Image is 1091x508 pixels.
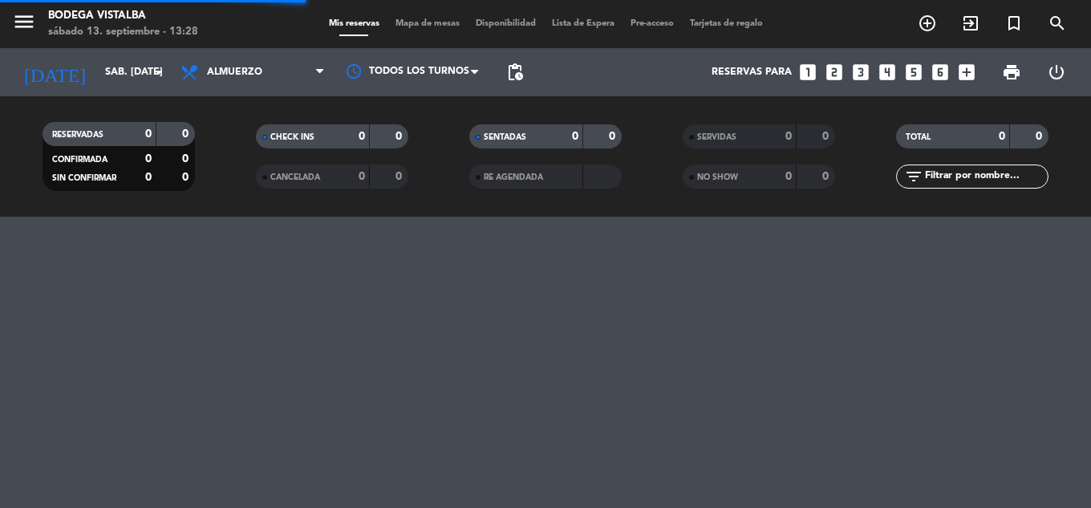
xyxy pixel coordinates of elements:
[145,153,152,165] strong: 0
[822,171,832,182] strong: 0
[697,133,736,141] span: SERVIDAS
[12,10,36,34] i: menu
[321,19,387,28] span: Mis reservas
[505,63,525,82] span: pending_actions
[484,173,543,181] span: RE AGENDADA
[145,128,152,140] strong: 0
[572,131,578,142] strong: 0
[207,67,262,78] span: Almuerzo
[270,173,320,181] span: CANCELADA
[52,131,103,139] span: RESERVADAS
[609,131,619,142] strong: 0
[1034,48,1079,96] div: LOG OUT
[918,14,937,33] i: add_circle_outline
[712,67,792,78] span: Reservas para
[359,131,365,142] strong: 0
[48,24,198,40] div: sábado 13. septiembre - 13:28
[182,128,192,140] strong: 0
[1047,63,1066,82] i: power_settings_new
[903,62,924,83] i: looks_5
[12,10,36,39] button: menu
[149,63,168,82] i: arrow_drop_down
[906,133,931,141] span: TOTAL
[1002,63,1021,82] span: print
[468,19,544,28] span: Disponibilidad
[999,131,1005,142] strong: 0
[395,171,405,182] strong: 0
[1048,14,1067,33] i: search
[1004,14,1024,33] i: turned_in_not
[956,62,977,83] i: add_box
[145,172,152,183] strong: 0
[850,62,871,83] i: looks_3
[12,55,97,90] i: [DATE]
[387,19,468,28] span: Mapa de mesas
[697,173,738,181] span: NO SHOW
[785,171,792,182] strong: 0
[623,19,682,28] span: Pre-acceso
[359,171,365,182] strong: 0
[824,62,845,83] i: looks_two
[52,174,116,182] span: SIN CONFIRMAR
[48,8,198,24] div: BODEGA VISTALBA
[682,19,771,28] span: Tarjetas de regalo
[904,167,923,186] i: filter_list
[1036,131,1045,142] strong: 0
[797,62,818,83] i: looks_one
[52,156,107,164] span: CONFIRMADA
[270,133,314,141] span: CHECK INS
[395,131,405,142] strong: 0
[182,172,192,183] strong: 0
[544,19,623,28] span: Lista de Espera
[785,131,792,142] strong: 0
[484,133,526,141] span: SENTADAS
[822,131,832,142] strong: 0
[182,153,192,165] strong: 0
[877,62,898,83] i: looks_4
[923,168,1048,185] input: Filtrar por nombre...
[961,14,980,33] i: exit_to_app
[930,62,951,83] i: looks_6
